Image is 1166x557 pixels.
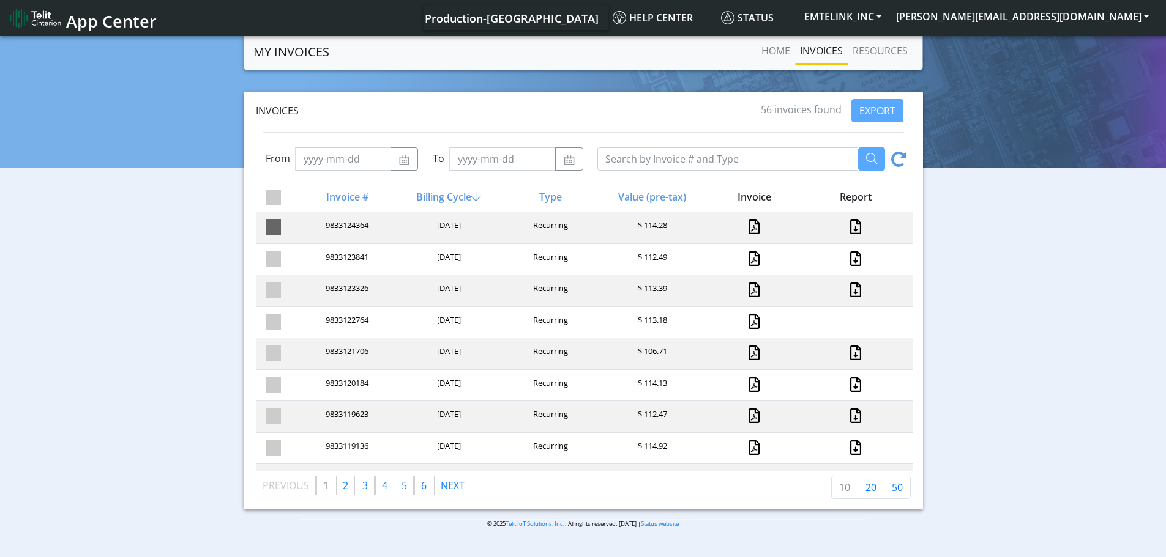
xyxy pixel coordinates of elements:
[858,476,884,499] a: 20
[721,11,734,24] img: status.svg
[600,377,702,394] div: $ 114.13
[10,5,155,31] a: App Center
[797,6,889,28] button: EMTELINK_INC
[424,6,598,30] a: Your current platform instance
[563,155,575,165] img: calendar.svg
[641,520,679,528] a: Status website
[295,190,397,204] div: Invoice #
[600,440,702,457] div: $ 114.92
[600,251,702,268] div: $ 112.49
[757,39,795,63] a: Home
[398,155,410,165] img: calendar.svg
[66,10,157,32] span: App Center
[263,479,309,492] span: Previous
[795,39,848,63] a: INVOICES
[499,377,600,394] div: Recurring
[425,11,599,26] span: Production-[GEOGRAPHIC_DATA]
[256,104,299,117] span: Invoices
[499,314,600,331] div: Recurring
[295,314,397,331] div: 9833122764
[716,6,797,30] a: Status
[848,39,913,63] a: RESOURCES
[295,440,397,457] div: 9833119136
[397,190,498,204] div: Billing Cycle
[433,151,444,166] label: To
[721,11,774,24] span: Status
[402,479,407,492] span: 5
[256,476,472,495] ul: Pagination
[499,408,600,425] div: Recurring
[499,282,600,299] div: Recurring
[613,11,693,24] span: Help center
[499,440,600,457] div: Recurring
[397,251,498,268] div: [DATE]
[600,219,702,236] div: $ 114.28
[266,151,290,166] label: From
[397,377,498,394] div: [DATE]
[600,282,702,299] div: $ 113.39
[702,190,804,204] div: Invoice
[613,11,626,24] img: knowledge.svg
[884,476,911,499] a: 50
[295,251,397,268] div: 9833123841
[253,40,329,64] a: MY INVOICES
[499,345,600,362] div: Recurring
[499,190,600,204] div: Type
[600,314,702,331] div: $ 113.18
[295,147,391,171] input: yyyy-mm-dd
[499,219,600,236] div: Recurring
[889,6,1156,28] button: [PERSON_NAME][EMAIL_ADDRESS][DOMAIN_NAME]
[449,147,556,171] input: yyyy-mm-dd
[301,519,865,528] p: © 2025 . All rights reserved. [DATE] |
[397,408,498,425] div: [DATE]
[397,440,498,457] div: [DATE]
[597,147,858,171] input: Search by Invoice # and Type
[397,282,498,299] div: [DATE]
[506,520,565,528] a: Telit IoT Solutions, Inc.
[761,103,842,116] span: 56 invoices found
[600,345,702,362] div: $ 106.71
[851,99,903,122] button: EXPORT
[421,479,427,492] span: 6
[608,6,716,30] a: Help center
[435,476,471,495] a: Next page
[295,282,397,299] div: 9833123326
[323,479,329,492] span: 1
[397,219,498,236] div: [DATE]
[295,345,397,362] div: 9833121706
[343,479,348,492] span: 2
[804,190,905,204] div: Report
[600,408,702,425] div: $ 112.47
[600,190,702,204] div: Value (pre-tax)
[295,408,397,425] div: 9833119623
[10,9,61,28] img: logo-telit-cinterion-gw-new.png
[295,219,397,236] div: 9833124364
[295,377,397,394] div: 9833120184
[382,479,387,492] span: 4
[362,479,368,492] span: 3
[499,251,600,268] div: Recurring
[397,345,498,362] div: [DATE]
[397,314,498,331] div: [DATE]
